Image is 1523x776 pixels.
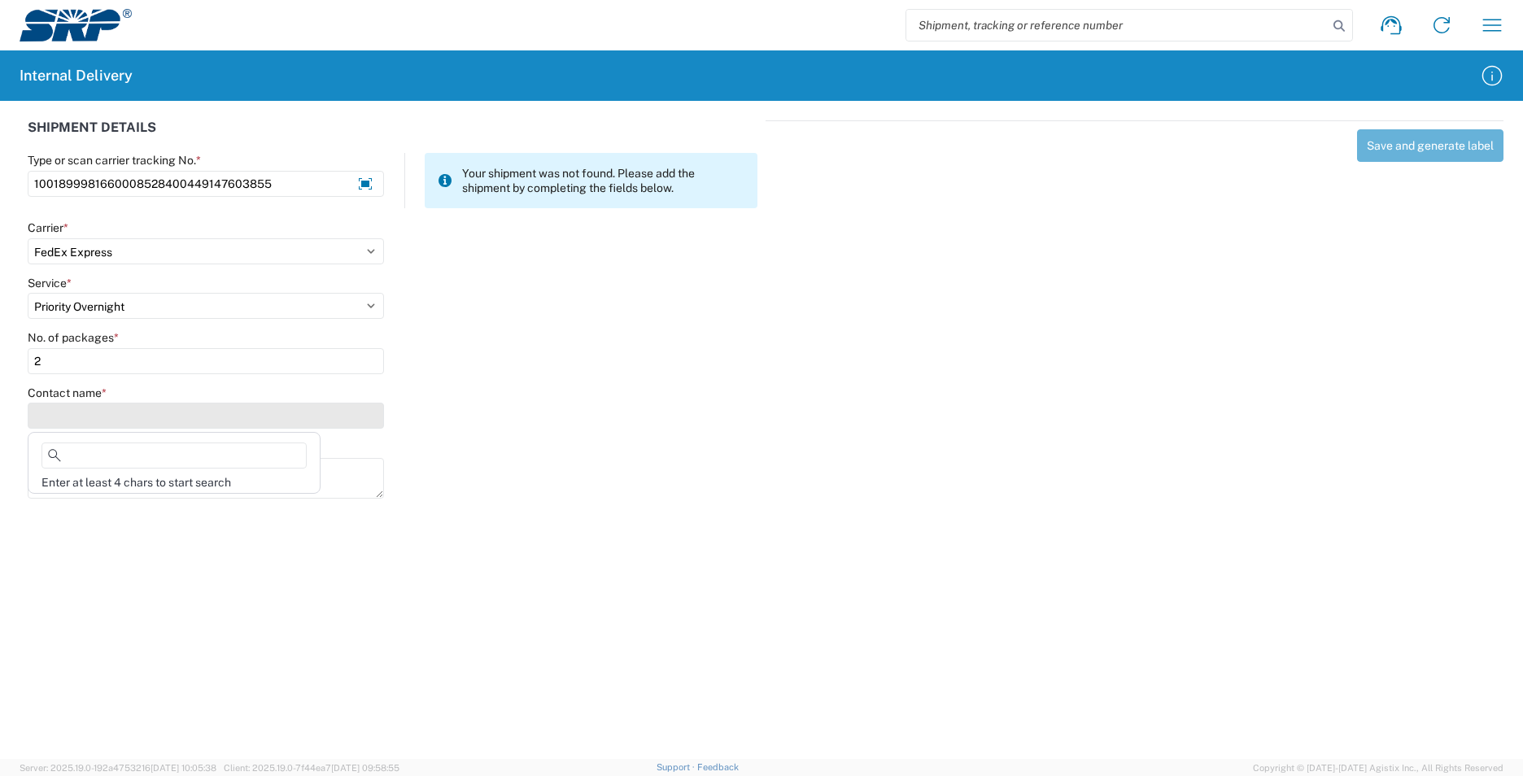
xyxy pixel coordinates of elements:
input: Shipment, tracking or reference number [906,10,1328,41]
span: Your shipment was not found. Please add the shipment by completing the fields below. [462,166,744,195]
span: [DATE] 09:58:55 [331,763,399,773]
span: Client: 2025.19.0-7f44ea7 [224,763,399,773]
a: Feedback [697,762,739,772]
div: Enter at least 4 chars to start search [32,475,316,490]
a: Support [657,762,697,772]
label: Type or scan carrier tracking No. [28,153,201,168]
h2: Internal Delivery [20,66,133,85]
span: Copyright © [DATE]-[DATE] Agistix Inc., All Rights Reserved [1253,761,1503,775]
div: SHIPMENT DETAILS [28,120,757,153]
label: No. of packages [28,330,119,345]
label: Carrier [28,220,68,235]
label: Service [28,276,72,290]
span: Server: 2025.19.0-192a4753216 [20,763,216,773]
img: srp [20,9,132,41]
label: Contact name [28,386,107,400]
span: [DATE] 10:05:38 [151,763,216,773]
